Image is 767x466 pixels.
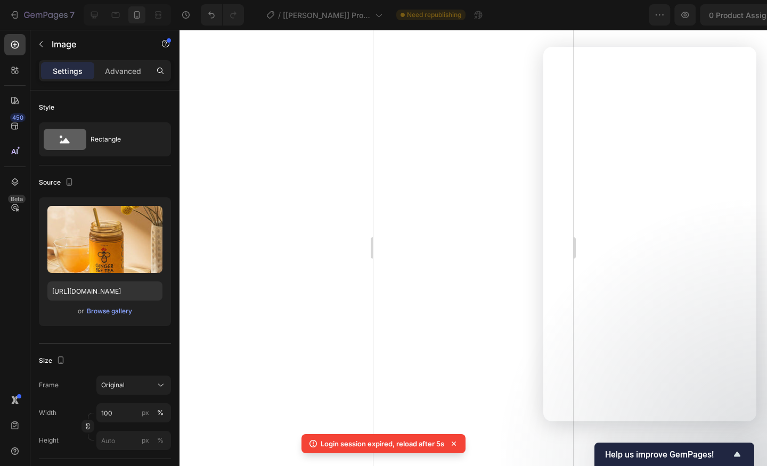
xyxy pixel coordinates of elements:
div: Size [39,354,67,368]
span: / [278,10,281,21]
button: 7 [4,4,79,26]
iframe: Design area [373,30,573,466]
div: % [157,408,164,418]
input: https://example.com/image.jpg [47,281,162,301]
p: 7 [70,9,75,21]
p: Advanced [105,65,141,77]
label: Height [39,436,59,445]
div: px [142,408,149,418]
span: 0 product assigned [558,10,629,21]
span: Original [101,380,125,390]
span: or [78,305,84,318]
button: Browse gallery [86,306,133,317]
button: % [139,406,152,419]
label: Width [39,408,56,418]
div: Undo/Redo [201,4,244,26]
div: Browse gallery [87,306,132,316]
img: preview-image [47,206,162,273]
div: px [142,436,149,445]
button: Show survey - Help us improve GemPages! [605,448,744,461]
span: Save [666,11,683,20]
span: [[PERSON_NAME]] Product Page - [DATE] 10:40:49 [283,10,371,21]
input: px% [96,403,171,422]
button: 0 product assigned [549,4,652,26]
span: Help us improve GemPages! [605,450,731,460]
div: Style [39,103,54,112]
button: Original [96,376,171,395]
input: px% [96,431,171,450]
label: Frame [39,380,59,390]
div: Rectangle [91,127,156,152]
iframe: Intercom live chat [543,47,756,421]
p: Login session expired, reload after 5s [321,438,444,449]
button: Save [657,4,692,26]
div: Publish [705,10,732,21]
span: Need republishing [407,10,461,20]
div: Source [39,176,76,190]
iframe: Intercom live chat [731,414,756,439]
button: px [154,434,167,447]
p: Settings [53,65,83,77]
div: 450 [10,113,26,122]
button: Publish [696,4,741,26]
button: % [139,434,152,447]
div: Beta [8,195,26,203]
button: px [154,406,167,419]
p: Image [52,38,142,51]
div: % [157,436,164,445]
